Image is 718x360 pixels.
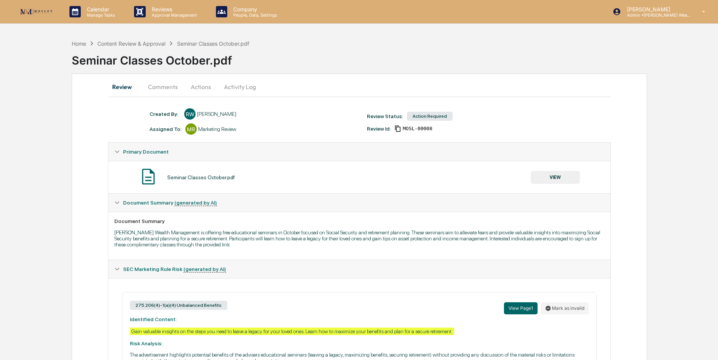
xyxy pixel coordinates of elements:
[184,78,218,96] button: Actions
[218,78,262,96] button: Activity Log
[108,194,610,212] div: Document Summary (generated by AI)
[198,126,236,132] div: Marketing Review
[142,78,184,96] button: Comments
[123,266,226,272] span: SEC Marketing Rule Risk
[621,6,691,12] p: [PERSON_NAME]
[72,48,718,67] div: Seminar Classes October.pdf
[367,126,391,132] div: Review Id:
[184,108,196,120] div: RW
[114,218,604,224] div: Document Summary
[149,111,180,117] div: Created By: ‎ ‎
[146,6,201,12] p: Reviews
[227,6,281,12] p: Company
[407,112,453,121] div: Action Required
[108,78,610,96] div: secondary tabs example
[72,40,86,47] div: Home
[108,143,610,161] div: Primary Document
[130,301,227,310] div: 275.206(4)-1(a)(4) Unbalanced Benefits
[227,12,281,18] p: People, Data, Settings
[130,340,163,346] strong: Risk Analysis:
[367,113,403,119] div: Review Status:
[531,171,580,184] button: VIEW
[108,161,610,193] div: Primary Document
[97,40,165,47] div: Content Review & Approval
[108,260,610,278] div: SEC Marketing Rule Risk (generated by AI)
[108,212,610,260] div: Document Summary (generated by AI)
[167,174,235,180] div: Seminar Classes October.pdf
[185,123,197,135] div: MR
[114,229,604,248] p: [PERSON_NAME] Wealth Management is offering free educational seminars in October focused on Socia...
[81,12,119,18] p: Manage Tasks
[123,200,217,206] span: Document Summary
[403,126,432,132] span: 4906f487-524e-4590-890d-f9ad02210f7a
[123,149,169,155] span: Primary Document
[146,12,201,18] p: Approval Management
[18,7,54,17] img: logo
[139,167,158,186] img: Document Icon
[174,200,217,206] u: (generated by AI)
[197,111,236,117] div: [PERSON_NAME]
[177,40,249,47] div: Seminar Classes October.pdf
[504,302,538,314] button: View Page1
[621,12,691,18] p: Admin • [PERSON_NAME] Wealth
[541,302,589,314] button: Mark as invalid
[149,126,182,132] div: Assigned To:
[130,328,454,335] div: Gain valuable insights on the steps you need to leave a legacy for your loved ones. Learn how to ...
[130,316,177,322] strong: Identified Content:
[108,78,142,96] button: Review
[81,6,119,12] p: Calendar
[183,266,226,272] u: (generated by AI)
